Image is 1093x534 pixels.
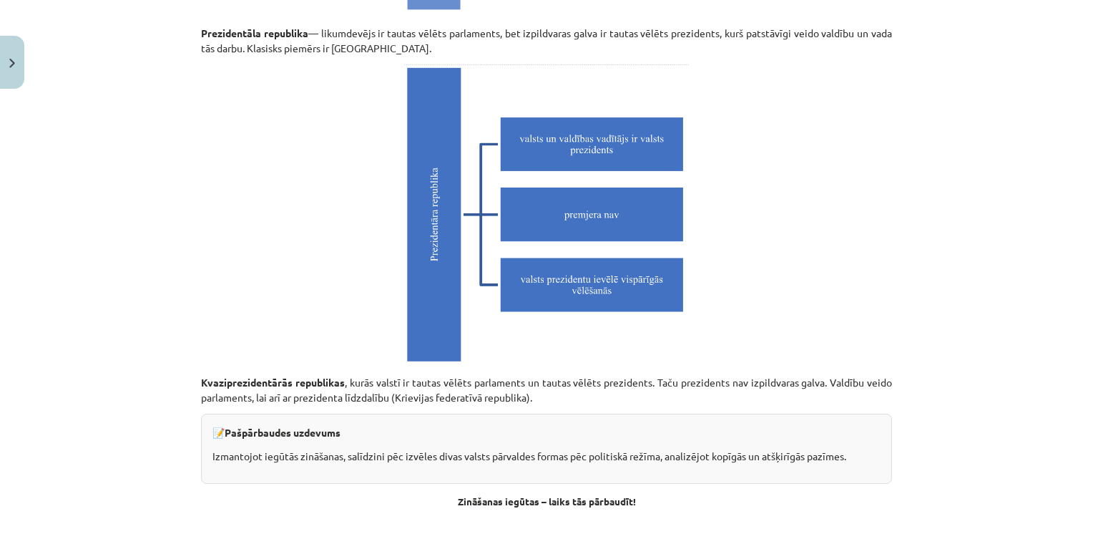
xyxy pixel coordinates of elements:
[201,375,892,405] p: , kurās valstī ir tautas vēlēts parlaments un tautas vēlēts prezidents. Taču prezidents nav izpil...
[212,449,881,464] p: Izmantojot iegūtās zināšanas, salīdzini pēc izvēles divas valsts pārvaldes formas pēc politiskā r...
[201,26,308,39] b: Prezidentāla republika
[212,425,881,440] p: 📝
[201,376,345,389] b: Kvaziprezidentārās republikas
[458,495,636,508] strong: Zināšanas iegūtas – laiks tās pārbaudīt!
[201,26,892,56] p: — likumdevējs ir tautas vēlēts parlaments, bet izpildvaras galva ir tautas vēlēts prezidents, kur...
[9,59,15,68] img: icon-close-lesson-0947bae3869378f0d4975bcd49f059093ad1ed9edebbc8119c70593378902aed.svg
[225,426,340,439] b: Pašpārbaudes uzdevums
